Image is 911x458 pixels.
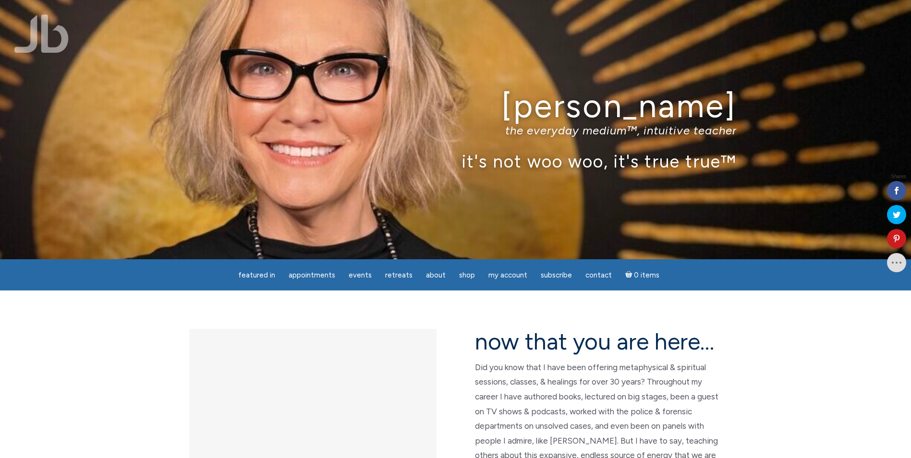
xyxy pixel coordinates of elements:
span: 0 items [634,272,659,279]
span: About [426,271,446,279]
span: Appointments [289,271,335,279]
p: the everyday medium™, intuitive teacher [175,123,737,137]
span: featured in [238,271,275,279]
a: Retreats [379,266,418,285]
h2: now that you are here… [475,329,722,354]
span: Subscribe [541,271,572,279]
a: Events [343,266,377,285]
a: Subscribe [535,266,578,285]
span: Shop [459,271,475,279]
a: featured in [232,266,281,285]
span: Retreats [385,271,413,279]
a: My Account [483,266,533,285]
a: Cart0 items [619,265,666,285]
span: Events [349,271,372,279]
a: Appointments [283,266,341,285]
i: Cart [625,271,634,279]
span: My Account [488,271,527,279]
span: Contact [585,271,612,279]
a: Contact [580,266,618,285]
span: Shares [891,174,906,179]
h1: [PERSON_NAME] [175,88,737,124]
a: About [420,266,451,285]
p: it's not woo woo, it's true true™ [175,151,737,171]
a: Shop [453,266,481,285]
img: Jamie Butler. The Everyday Medium [14,14,69,53]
